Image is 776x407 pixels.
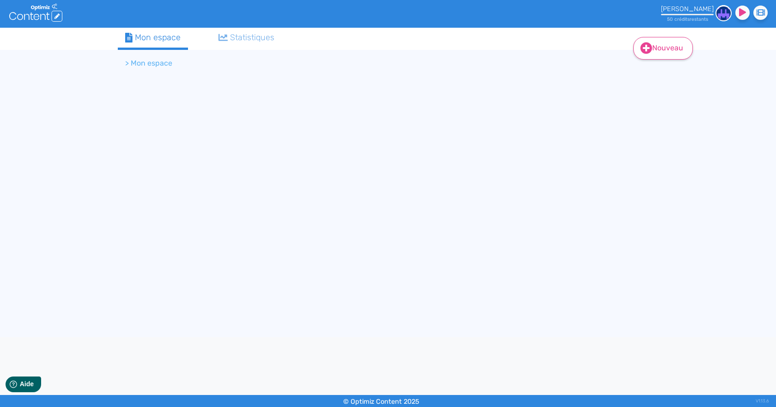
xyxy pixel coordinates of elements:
small: 50 crédit restant [667,16,708,22]
span: s [706,16,708,22]
li: > Mon espace [125,58,172,69]
nav: breadcrumb [118,52,580,74]
a: Nouveau [633,37,693,60]
a: Statistiques [211,28,282,48]
small: © Optimiz Content 2025 [343,398,419,406]
div: [PERSON_NAME] [661,5,714,13]
div: V1.13.6 [756,395,769,407]
img: 32f3d627b633f96c99af288a006a45b5 [715,5,732,21]
div: Mon espace [125,31,181,44]
a: Mon espace [118,28,188,50]
div: Statistiques [218,31,275,44]
span: s [687,16,690,22]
